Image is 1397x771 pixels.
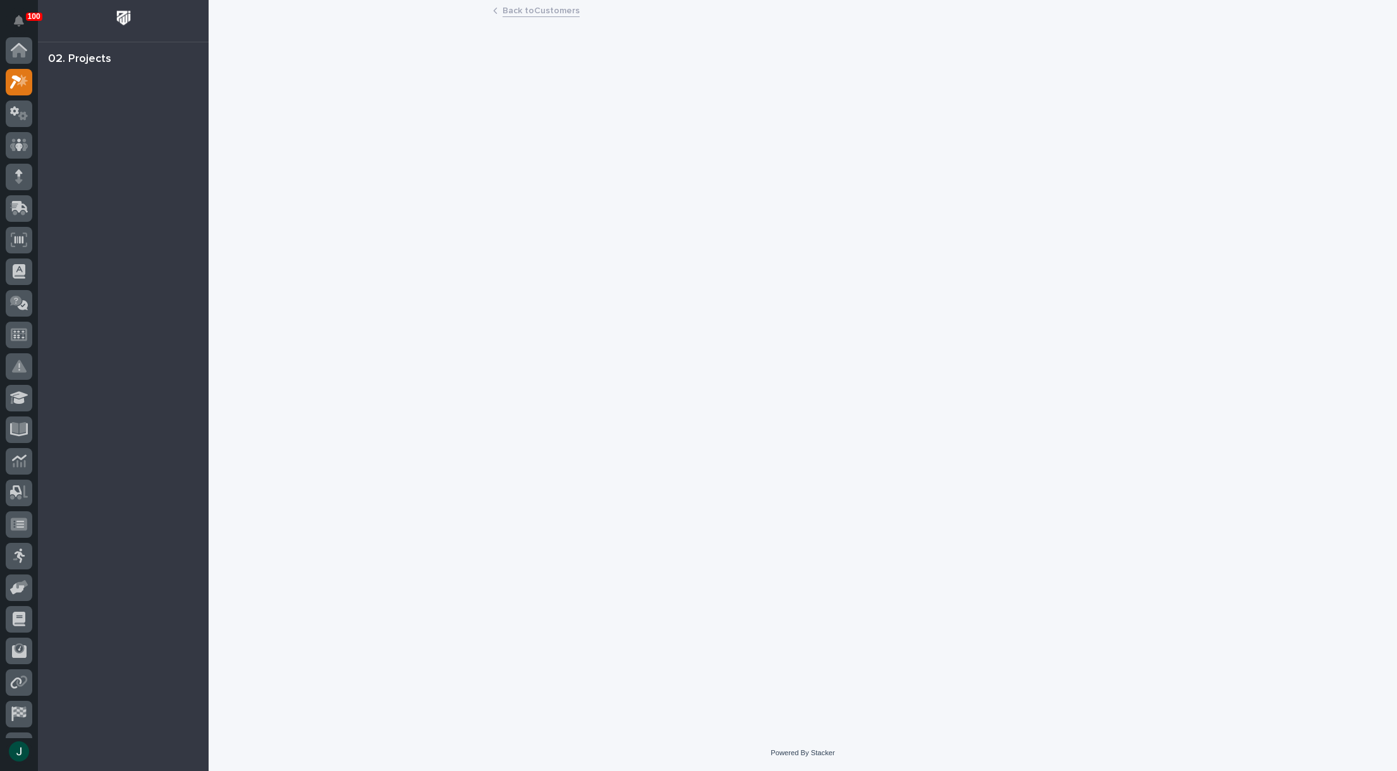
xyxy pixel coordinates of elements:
a: Powered By Stacker [771,749,834,756]
a: Back toCustomers [503,3,580,17]
button: Notifications [6,8,32,34]
p: 100 [28,12,40,21]
div: Notifications100 [16,15,32,35]
button: users-avatar [6,738,32,765]
div: 02. Projects [48,52,111,66]
img: Workspace Logo [112,6,135,30]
